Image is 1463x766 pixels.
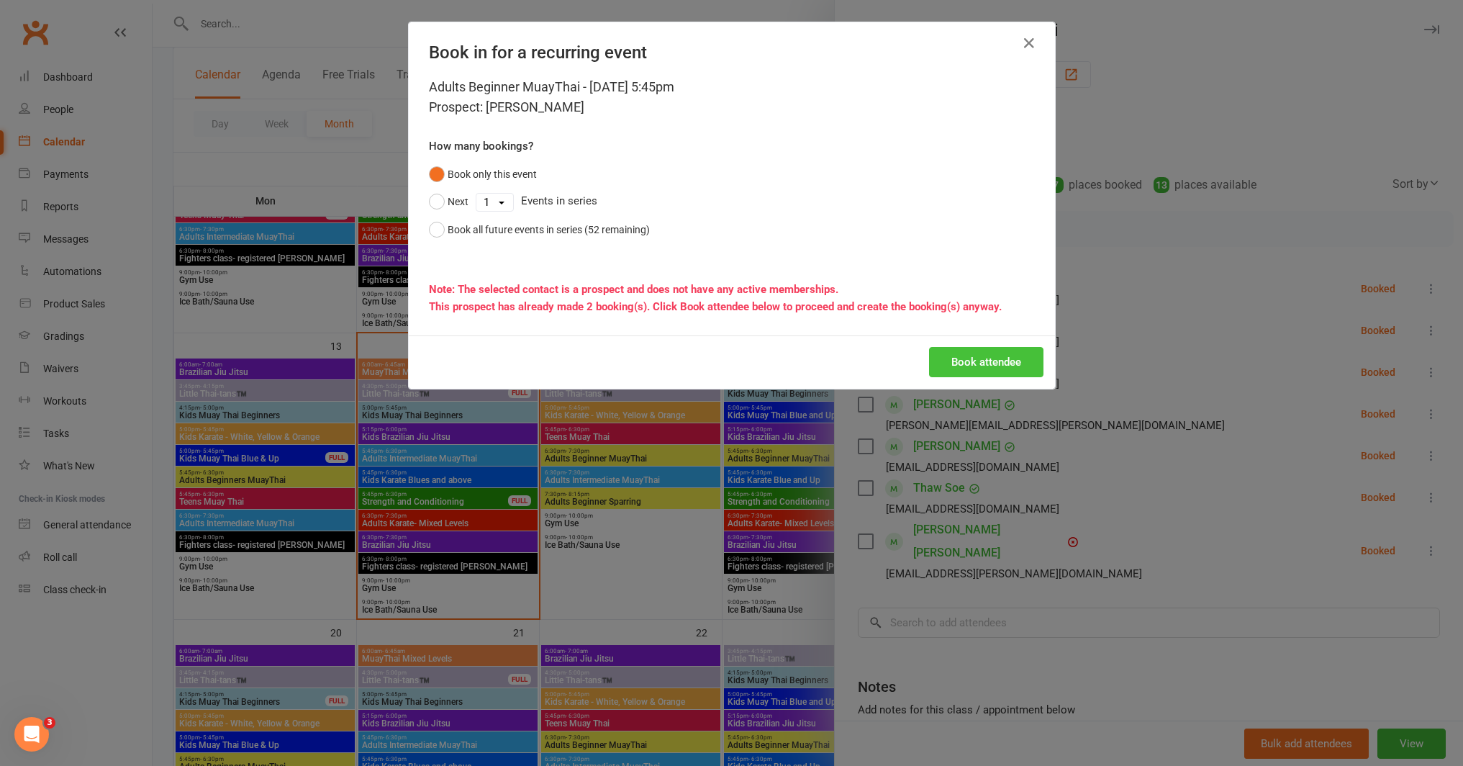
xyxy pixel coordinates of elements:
[448,222,650,238] div: Book all future events in series (52 remaining)
[429,138,533,155] label: How many bookings?
[14,717,49,752] iframe: Intercom live chat
[929,347,1043,377] button: Book attendee
[429,188,468,215] button: Next
[429,298,1035,315] div: This prospect has already made 2 booking(s). Click Book attendee below to proceed and create the ...
[429,216,650,243] button: Book all future events in series (52 remaining)
[429,42,1035,63] h4: Book in for a recurring event
[44,717,55,729] span: 3
[1018,32,1041,55] button: Close
[429,77,1035,117] div: Adults Beginner MuayThai - [DATE] 5:45pm Prospect: [PERSON_NAME]
[429,281,1035,298] div: Note: The selected contact is a prospect and does not have any active memberships.
[429,161,537,188] button: Book only this event
[429,188,1035,215] div: Events in series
